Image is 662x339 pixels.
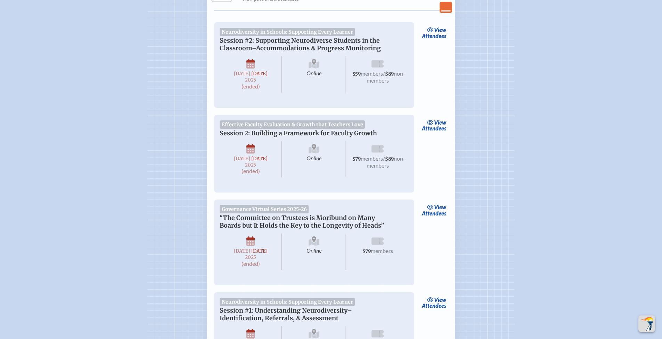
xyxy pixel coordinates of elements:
[361,70,383,77] span: members
[251,71,268,77] span: [DATE]
[220,307,352,322] span: Session #1: Understanding Neurodiversity–Identification, Referrals, & Assessment
[367,155,405,169] span: non-members
[234,248,250,254] span: [DATE]
[220,205,309,213] span: Governance Virtual Series 2025-26
[385,156,394,162] span: $89
[283,141,345,177] span: Online
[383,70,385,77] span: /
[420,295,448,311] a: viewAttendees
[220,298,355,306] span: Neurodiversity in Schools: Supporting Every Learner
[220,37,381,52] span: Session #2: Supporting Neurodiverse Students in the Classroom–Accommodations & Progress Monitoring
[434,26,446,33] span: view
[385,71,394,77] span: $89
[225,77,276,83] span: 2025
[638,315,655,332] button: Scroll Top
[434,296,446,303] span: view
[434,119,446,126] span: view
[220,28,355,36] span: Neurodiversity in Schools: Supporting Every Learner
[434,204,446,210] span: view
[383,155,385,162] span: /
[220,129,377,137] span: Session 2: Building a Framework for Faculty Growth
[251,156,268,162] span: [DATE]
[283,56,345,92] span: Online
[242,260,260,267] span: (ended)
[352,156,361,162] span: $79
[220,214,384,229] span: “The Committee on Trustees is Moribund on Many Boards but It Holds the Key to the Longevity of He...
[225,255,276,260] span: 2025
[371,247,393,254] span: members
[420,25,448,41] a: viewAttendees
[283,234,345,270] span: Online
[242,168,260,174] span: (ended)
[420,202,448,218] a: viewAttendees
[234,156,250,162] span: [DATE]
[225,162,276,168] span: 2025
[234,71,250,77] span: [DATE]
[367,70,405,84] span: non-members
[420,118,448,134] a: viewAttendees
[242,83,260,90] span: (ended)
[361,155,383,162] span: members
[362,248,371,254] span: $79
[220,120,365,129] span: Effective Faculty Evaluation & Growth that Teachers Love
[352,71,361,77] span: $59
[251,248,268,254] span: [DATE]
[640,317,654,331] img: To the top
